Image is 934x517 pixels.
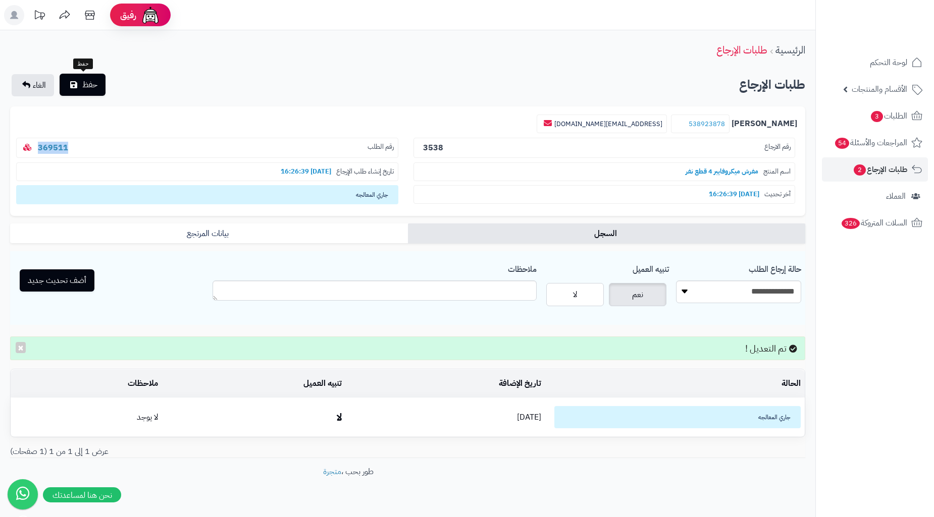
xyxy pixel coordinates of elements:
[822,211,928,235] a: السلات المتروكة326
[841,216,907,230] span: السلات المتروكة
[120,9,136,21] span: رفيق
[408,223,806,244] a: السجل
[554,406,801,428] span: جاري المعالجه
[822,131,928,155] a: المراجعات والأسئلة54
[368,142,394,154] span: رقم الطلب
[764,190,791,199] span: آخر تحديث
[870,109,907,123] span: الطلبات
[508,259,537,275] label: ملاحظات
[82,79,97,91] span: حفظ
[835,138,849,149] span: 54
[16,342,26,353] button: ×
[554,119,662,129] a: [EMAIL_ADDRESS][DOMAIN_NAME]
[573,289,577,301] span: لا
[336,167,394,177] span: تاريخ إنشاء طلب الإرجاع
[853,162,907,177] span: طلبات الإرجاع
[852,82,907,96] span: الأقسام والمنتجات
[871,111,883,122] span: 3
[33,79,46,91] span: الغاء
[689,119,725,129] a: 538923878
[3,446,408,457] div: عرض 1 إلى 1 من 1 (1 صفحات)
[545,370,805,397] td: الحالة
[12,74,54,96] a: الغاء
[337,410,342,425] b: لا
[140,5,161,25] img: ai-face.png
[886,189,906,203] span: العملاء
[749,259,801,275] label: حالة إرجاع الطلب
[822,157,928,182] a: طلبات الإرجاع2
[739,75,805,95] h2: طلبات الإرجاع
[704,189,764,199] b: [DATE] 16:26:39
[162,370,346,397] td: تنبيه العميل
[60,74,106,96] button: حفظ
[27,5,52,28] a: تحديثات المنصة
[346,370,545,397] td: تاريخ الإضافة
[323,466,341,478] a: متجرة
[822,184,928,208] a: العملاء
[423,142,443,154] b: 3538
[763,167,791,177] span: اسم المنتج
[870,55,907,70] span: لوحة التحكم
[842,218,860,229] span: 326
[834,136,907,150] span: المراجعات والأسئلة
[681,166,763,176] b: مفرش ميكروفايبر 4 قطع نفر
[632,289,643,301] span: نعم
[346,398,545,436] td: [DATE]
[10,336,805,361] div: تم التعديل !
[775,42,805,58] a: الرئيسية
[732,118,797,130] b: [PERSON_NAME]
[16,185,398,204] span: جاري المعالجه
[822,50,928,75] a: لوحة التحكم
[38,142,68,154] a: 369511
[11,398,162,436] td: لا يوجد
[633,259,669,275] label: تنبيه العميل
[10,223,408,244] a: بيانات المرتجع
[716,42,767,58] a: طلبات الإرجاع
[822,104,928,128] a: الطلبات3
[11,370,162,397] td: ملاحظات
[73,59,93,70] div: حفظ
[854,164,866,176] span: 2
[20,269,94,292] button: أضف تحديث جديد
[764,142,791,154] span: رقم الارجاع
[276,166,336,176] b: [DATE] 16:26:39
[865,28,924,49] img: logo-2.png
